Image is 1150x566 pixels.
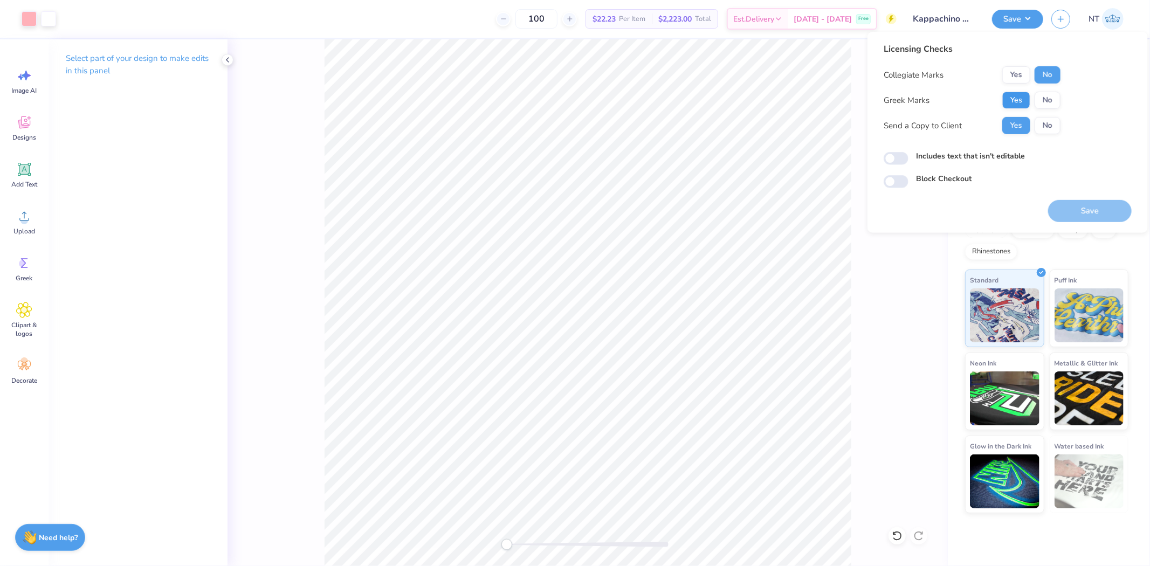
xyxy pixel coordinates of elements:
span: Puff Ink [1055,274,1077,286]
div: Accessibility label [501,539,512,550]
span: Image AI [12,86,37,95]
button: No [1035,66,1061,84]
button: Save [992,10,1043,29]
input: – – [515,9,557,29]
p: Select part of your design to make edits in this panel [66,52,210,77]
img: Water based Ink [1055,454,1124,508]
label: Includes text that isn't editable [916,150,1025,162]
img: Neon Ink [970,371,1039,425]
span: NT [1089,13,1099,25]
span: Upload [13,227,35,236]
label: Block Checkout [916,173,972,184]
a: NT [1084,8,1128,30]
span: Designs [12,133,36,142]
span: Per Item [619,13,645,25]
span: $2,223.00 [658,13,692,25]
img: Puff Ink [1055,288,1124,342]
div: Send a Copy to Client [884,120,962,132]
span: Glow in the Dark Ink [970,440,1031,452]
span: [DATE] - [DATE] [794,13,852,25]
span: Est. Delivery [733,13,774,25]
img: Metallic & Glitter Ink [1055,371,1124,425]
div: Rhinestones [965,244,1017,260]
span: Greek [16,274,33,282]
img: Glow in the Dark Ink [970,454,1039,508]
div: Licensing Checks [884,43,1061,56]
img: Nestor Talens [1102,8,1124,30]
span: Total [695,13,711,25]
button: No [1035,92,1061,109]
span: Water based Ink [1055,440,1104,452]
div: Collegiate Marks [884,69,944,81]
img: Standard [970,288,1039,342]
span: Add Text [11,180,37,189]
button: Yes [1002,92,1030,109]
span: $22.23 [593,13,616,25]
span: Metallic & Glitter Ink [1055,357,1118,369]
span: Neon Ink [970,357,996,369]
input: Untitled Design [905,8,984,30]
button: No [1035,117,1061,134]
button: Yes [1002,117,1030,134]
button: Yes [1002,66,1030,84]
span: Clipart & logos [6,321,42,338]
div: Greek Marks [884,94,929,107]
strong: Need help? [39,533,78,543]
span: Free [858,15,869,23]
span: Standard [970,274,998,286]
span: Decorate [11,376,37,385]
